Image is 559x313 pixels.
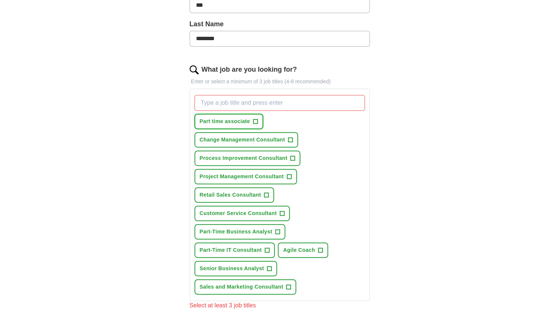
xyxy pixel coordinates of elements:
[194,279,297,295] button: Sales and Marketing Consultant
[200,265,264,272] span: Senior Business Analyst
[200,136,285,144] span: Change Management Consultant
[200,173,284,181] span: Project Management Consultant
[200,228,273,236] span: Part-Time Business Analyst
[278,242,328,258] button: Agile Coach
[194,114,263,129] button: Part time associate
[200,191,261,199] span: Retail Sales Consultant
[200,283,283,291] span: Sales and Marketing Consultant
[190,78,370,86] p: Enter or select a minimum of 3 job titles (4-8 recommended)
[194,224,286,239] button: Part-Time Business Analyst
[194,242,275,258] button: Part-Time IT Consultant
[283,246,315,254] span: Agile Coach
[194,132,298,147] button: Change Management Consultant
[194,150,301,166] button: Process Improvement Consultant
[190,19,370,29] label: Last Name
[200,246,262,254] span: Part-Time IT Consultant
[194,206,290,221] button: Customer Service Consultant
[194,95,365,111] input: Type a job title and press enter
[200,154,288,162] span: Process Improvement Consultant
[194,187,274,203] button: Retail Sales Consultant
[190,301,370,310] div: Select at least 3 job titles
[190,65,199,74] img: search.png
[194,261,277,276] button: Senior Business Analyst
[194,169,297,184] button: Project Management Consultant
[202,65,297,75] label: What job are you looking for?
[200,117,250,125] span: Part time associate
[200,209,277,217] span: Customer Service Consultant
